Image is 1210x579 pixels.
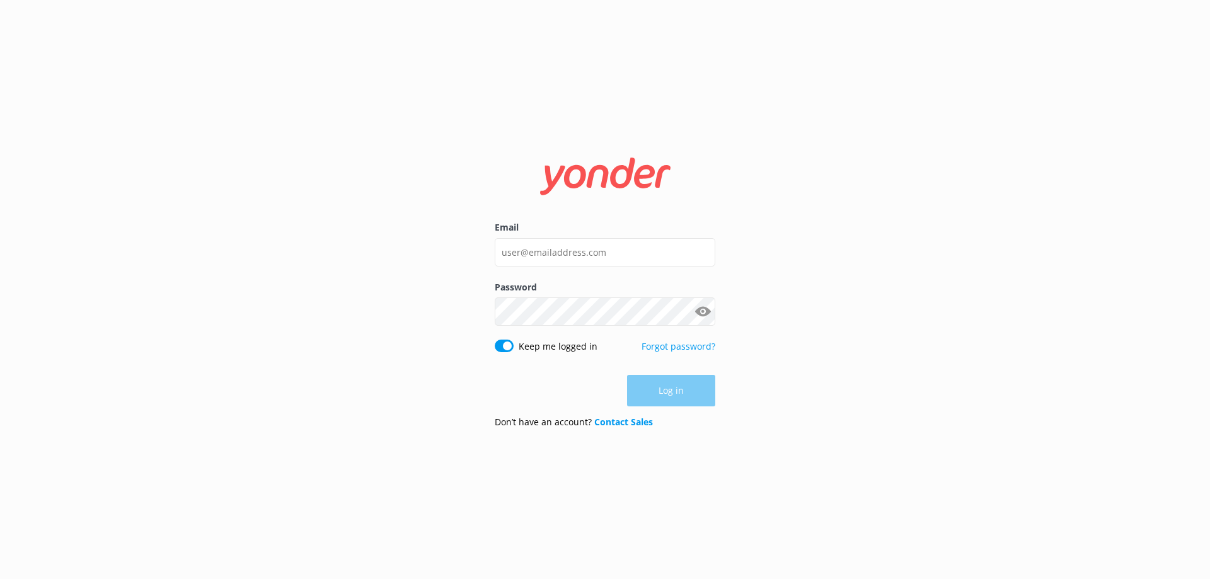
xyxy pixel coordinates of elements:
[495,280,715,294] label: Password
[642,340,715,352] a: Forgot password?
[690,299,715,324] button: Show password
[495,221,715,234] label: Email
[495,415,653,429] p: Don’t have an account?
[495,238,715,267] input: user@emailaddress.com
[594,416,653,428] a: Contact Sales
[519,340,597,353] label: Keep me logged in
